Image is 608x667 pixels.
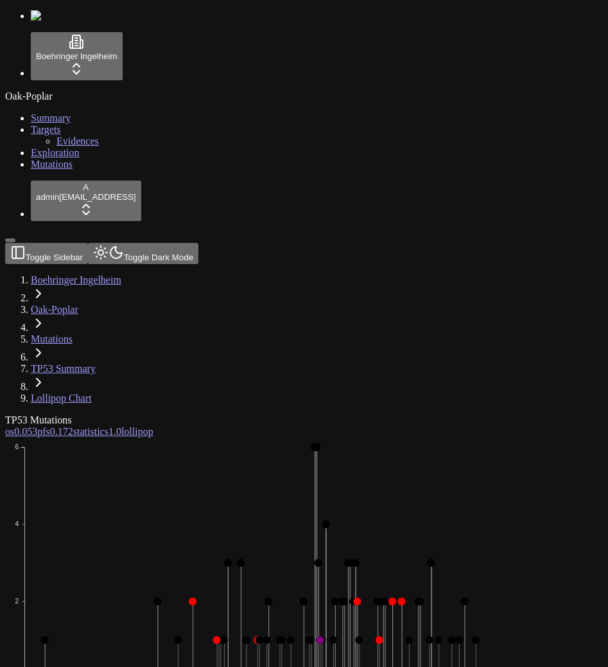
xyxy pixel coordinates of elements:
span: [EMAIL_ADDRESS] [59,192,135,202]
a: Exploration [31,147,80,158]
span: 1.0 [109,426,121,437]
span: 0.172 [50,426,73,437]
a: pfs0.172 [37,426,73,437]
div: TP53 Mutations [5,414,480,426]
button: Toggle Dark Mode [88,243,198,264]
span: Toggle Sidebar [26,253,83,262]
nav: breadcrumb [5,274,480,404]
a: Lollipop Chart [31,393,92,404]
text: 4 [15,520,19,528]
span: A [83,182,89,192]
span: Boehringer Ingelheim [36,51,117,61]
a: os0.053 [5,426,37,437]
a: statistics1.0 [73,426,121,437]
span: os [5,426,14,437]
div: Oak-Poplar [5,91,603,102]
img: Numenos [31,10,80,22]
a: Targets [31,124,61,135]
a: Mutations [31,333,73,344]
text: 2 [15,598,19,605]
span: 0.053 [14,426,37,437]
span: Toggle Dark Mode [124,253,193,262]
span: pfs [37,426,50,437]
a: TP53 Summary [31,363,96,374]
text: 6 [15,443,19,450]
button: Boehringer Ingelheim [31,32,123,80]
a: Summary [31,112,71,123]
a: Mutations [31,159,73,170]
button: Toggle Sidebar [5,238,15,242]
span: statistics [73,426,109,437]
button: Aadmin[EMAIL_ADDRESS] [31,181,141,221]
a: Oak-Poplar [31,304,78,315]
a: Boehringer Ingelheim [31,274,121,285]
span: lollipop [121,426,153,437]
a: Evidences [56,136,99,147]
span: admin [36,192,59,202]
button: Toggle Sidebar [5,243,88,264]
